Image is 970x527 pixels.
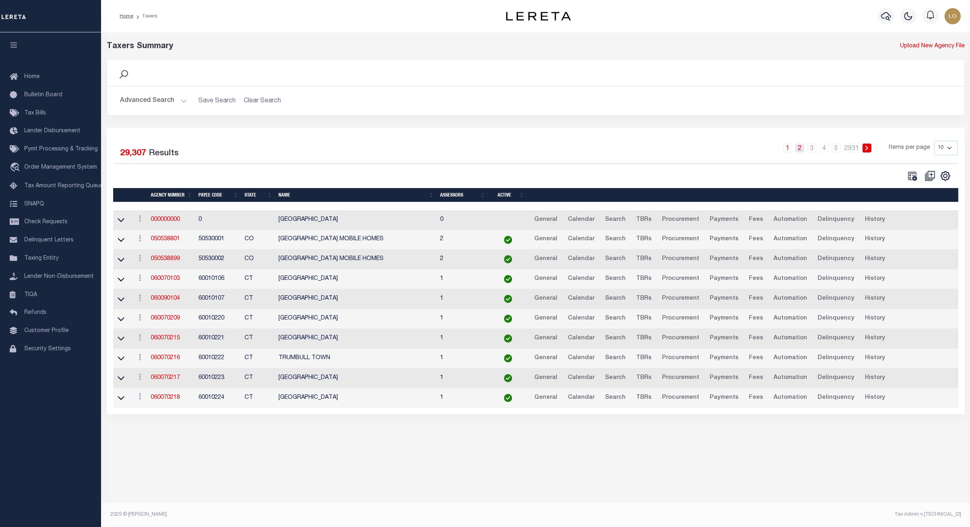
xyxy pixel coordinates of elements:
img: logo-dark.svg [506,12,571,21]
a: History [861,273,889,286]
img: check-icon-green.svg [504,374,512,382]
a: Procurement [658,372,703,385]
a: TBRs [633,352,655,365]
img: check-icon-green.svg [504,394,512,402]
a: Delinquency [814,292,858,305]
a: Fees [745,273,767,286]
a: Procurement [658,292,703,305]
td: 1 [437,269,489,289]
span: Bulletin Board [24,92,62,98]
a: Search [601,233,629,246]
a: Fees [745,312,767,325]
a: Automation [770,312,811,325]
a: 4 [820,144,829,152]
img: check-icon-green.svg [504,275,512,283]
a: Fees [745,352,767,365]
a: Payments [706,233,742,246]
img: check-icon-green.svg [504,334,512,343]
a: History [861,233,889,246]
a: 060070216 [151,355,180,361]
img: check-icon-green.svg [504,255,512,263]
td: [GEOGRAPHIC_DATA] MOBILE HOMES [275,230,437,250]
img: check-icon-green.svg [504,295,512,303]
a: Search [601,352,629,365]
a: Payments [706,273,742,286]
a: Calendar [564,352,598,365]
td: 1 [437,329,489,349]
td: [GEOGRAPHIC_DATA] [275,329,437,349]
a: Search [601,332,629,345]
a: Search [601,273,629,286]
a: Calendar [564,253,598,266]
a: General [531,352,561,365]
a: TBRs [633,214,655,226]
span: Items per page [889,144,930,152]
a: Automation [770,214,811,226]
a: History [861,312,889,325]
a: General [531,392,561,404]
a: Procurement [658,214,703,226]
a: General [531,332,561,345]
a: TBRs [633,233,655,246]
td: 60010220 [195,309,241,329]
a: Procurement [658,253,703,266]
a: Fees [745,392,767,404]
span: Tax Amount Reporting Queue [24,183,103,189]
a: Delinquency [814,392,858,404]
td: CT [241,388,275,408]
span: Pymt Processing & Tracking [24,146,98,152]
th: Assessors: activate to sort column ascending [437,188,489,202]
td: 60010222 [195,349,241,368]
td: 2 [437,230,489,250]
a: 060090104 [151,296,180,301]
td: [GEOGRAPHIC_DATA] [275,210,437,230]
a: Calendar [564,233,598,246]
span: Tax Bills [24,110,46,116]
a: 050538801 [151,236,180,242]
a: 5 [832,144,841,152]
td: 60010106 [195,269,241,289]
a: Payments [706,292,742,305]
a: Calendar [564,273,598,286]
span: Taxing Entity [24,256,59,261]
a: Procurement [658,352,703,365]
a: Automation [770,332,811,345]
td: 1 [437,388,489,408]
li: Taxers [133,13,158,20]
th: State: activate to sort column ascending [241,188,275,202]
a: Search [601,372,629,385]
td: [GEOGRAPHIC_DATA] [275,368,437,388]
a: Delinquency [814,352,858,365]
td: 1 [437,349,489,368]
label: Results [149,147,179,160]
a: Delinquency [814,253,858,266]
td: 0 [437,210,489,230]
a: 3 [808,144,816,152]
td: CT [241,349,275,368]
a: 2 [795,144,804,152]
a: Payments [706,392,742,404]
a: Automation [770,392,811,404]
a: Calendar [564,332,598,345]
a: Automation [770,233,811,246]
img: svg+xml;base64,PHN2ZyB4bWxucz0iaHR0cDovL3d3dy53My5vcmcvMjAwMC9zdmciIHBvaW50ZXItZXZlbnRzPSJub25lIi... [945,8,961,24]
td: CT [241,309,275,329]
a: 060070103 [151,276,180,281]
span: 29,307 [120,149,146,158]
a: General [531,292,561,305]
a: General [531,372,561,385]
a: Fees [745,332,767,345]
a: Delinquency [814,332,858,345]
td: 60010221 [195,329,241,349]
th: Name: activate to sort column ascending [275,188,437,202]
a: Calendar [564,312,598,325]
a: Procurement [658,332,703,345]
a: TBRs [633,332,655,345]
a: Delinquency [814,214,858,226]
td: CT [241,289,275,309]
a: General [531,214,561,226]
td: CT [241,329,275,349]
a: TBRs [633,392,655,404]
a: Calendar [564,372,598,385]
a: Calendar [564,214,598,226]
